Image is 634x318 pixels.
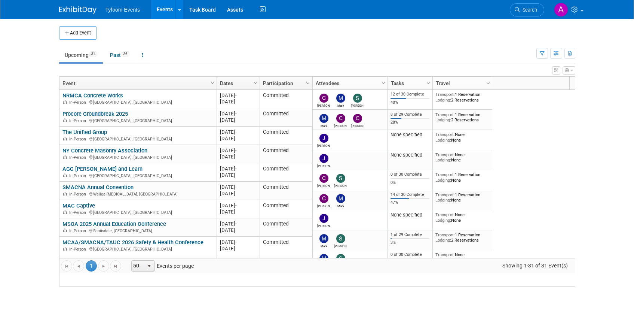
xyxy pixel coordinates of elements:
[220,221,256,227] div: [DATE]
[260,163,312,182] td: Committed
[62,147,147,154] a: NY Concrete Masonry Association
[220,166,256,172] div: [DATE]
[435,92,489,103] div: 1 Reservation 2 Reservations
[63,228,67,232] img: In-Person Event
[390,192,429,197] div: 14 of 30 Complete
[220,92,256,99] div: [DATE]
[69,100,88,105] span: In-Person
[435,212,455,217] span: Transport:
[435,192,489,203] div: 1 Reservation None
[317,163,330,168] div: Jason Cuskelly
[435,172,455,177] span: Transport:
[425,80,431,86] span: Column Settings
[62,191,213,197] div: Wailea-[MEDICAL_DATA], [GEOGRAPHIC_DATA]
[220,135,256,142] div: [DATE]
[260,182,312,200] td: Committed
[220,129,256,135] div: [DATE]
[495,260,575,271] span: Showing 1-31 of 31 Event(s)
[62,99,213,105] div: [GEOGRAPHIC_DATA], [GEOGRAPHIC_DATA]
[235,129,237,135] span: -
[391,77,428,90] a: Tasks
[390,212,429,218] div: None specified
[390,92,429,97] div: 12 of 30 Complete
[63,173,67,177] img: In-Person Event
[104,48,135,62] a: Past36
[62,129,107,136] a: The Unified Group
[62,239,203,246] a: MCAA/SMACNA/TAUC 2026 Safety & Health Conference
[260,218,312,237] td: Committed
[63,137,67,140] img: In-Person Event
[86,260,97,272] span: 1
[62,117,213,124] div: [GEOGRAPHIC_DATA], [GEOGRAPHIC_DATA]
[305,80,311,86] span: Column Settings
[220,184,256,190] div: [DATE]
[220,202,256,209] div: [DATE]
[260,200,312,218] td: Committed
[424,77,432,88] a: Column Settings
[69,210,88,215] span: In-Person
[336,234,345,243] img: Steve Davis
[69,155,88,160] span: In-Person
[263,77,307,90] a: Participation
[260,145,312,163] td: Committed
[319,94,328,103] img: Corbin Nelson
[319,174,328,183] img: Corbin Nelson
[390,200,429,205] div: 47%
[435,92,455,97] span: Transport:
[510,3,544,16] a: Search
[351,123,364,128] div: Chris Walker
[220,117,256,123] div: [DATE]
[220,239,256,245] div: [DATE]
[353,94,362,103] img: Steve Davis
[98,260,109,272] a: Go to the next page
[435,132,455,137] span: Transport:
[317,203,330,208] div: Chris Walker
[122,260,201,272] span: Events per page
[260,127,312,145] td: Committed
[334,243,347,248] div: Steve Davis
[260,108,312,127] td: Committed
[62,166,143,172] a: AGC [PERSON_NAME] and Learn
[62,172,213,179] div: [GEOGRAPHIC_DATA], [GEOGRAPHIC_DATA]
[73,260,84,272] a: Go to the previous page
[113,263,119,269] span: Go to the last page
[105,7,140,13] span: Tyfoom Events
[62,136,213,142] div: [GEOGRAPHIC_DATA], [GEOGRAPHIC_DATA]
[484,77,492,88] a: Column Settings
[319,254,328,263] img: Mark Nelson
[390,180,429,185] div: 0%
[260,255,312,273] td: Committed
[485,80,491,86] span: Column Settings
[317,183,330,188] div: Corbin Nelson
[76,263,82,269] span: Go to the previous page
[317,103,330,107] div: Corbin Nelson
[435,212,489,223] div: None None
[121,51,129,57] span: 36
[435,152,455,157] span: Transport:
[220,227,256,233] div: [DATE]
[435,172,489,183] div: 1 Reservation None
[69,137,88,142] span: In-Person
[59,26,97,40] button: Add Event
[390,112,429,117] div: 8 of 29 Complete
[390,152,429,158] div: None specified
[435,232,455,237] span: Transport:
[69,247,88,252] span: In-Person
[435,137,451,143] span: Lodging:
[351,103,364,107] div: Steve Davis
[520,7,537,13] span: Search
[220,190,256,197] div: [DATE]
[435,218,451,223] span: Lodging:
[336,174,345,183] img: Steve Davis
[235,221,237,227] span: -
[390,120,429,125] div: 28%
[62,227,213,234] div: Scottsdale, [GEOGRAPHIC_DATA]
[336,114,345,123] img: Corbin Nelson
[435,252,489,263] div: None 2 Reservations
[62,77,212,90] a: Event
[316,77,383,90] a: Attendees
[317,143,330,148] div: Jason Cuskelly
[208,77,217,88] a: Column Settings
[59,48,103,62] a: Upcoming31
[63,155,67,159] img: In-Person Event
